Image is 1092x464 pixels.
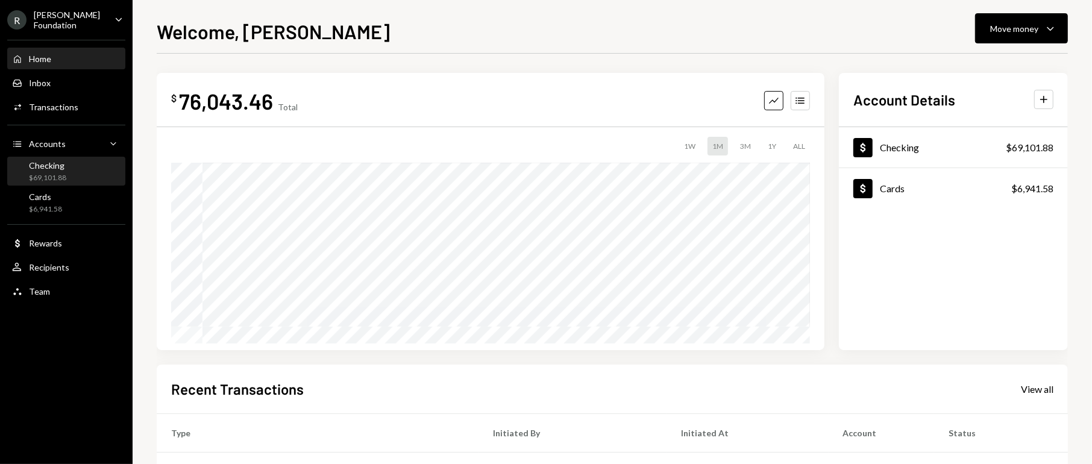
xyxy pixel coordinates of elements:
th: Status [934,413,1068,452]
div: 1M [708,137,728,155]
a: Home [7,48,125,69]
a: Transactions [7,96,125,118]
div: Transactions [29,102,78,112]
a: Team [7,280,125,302]
div: [PERSON_NAME] Foundation [34,10,105,30]
a: Accounts [7,133,125,154]
a: View all [1021,382,1053,395]
div: Cards [29,192,62,202]
div: Checking [880,142,919,153]
div: $ [171,92,177,104]
a: Checking$69,101.88 [7,157,125,186]
h1: Welcome, [PERSON_NAME] [157,19,390,43]
div: 3M [735,137,756,155]
a: Checking$69,101.88 [839,127,1068,168]
div: 76,043.46 [179,87,273,114]
button: Move money [975,13,1068,43]
div: Team [29,286,50,296]
div: Total [278,102,298,112]
div: R [7,10,27,30]
th: Account [829,413,934,452]
a: Cards$6,941.58 [839,168,1068,208]
div: 1Y [763,137,781,155]
div: Move money [990,22,1038,35]
div: View all [1021,383,1053,395]
div: $69,101.88 [29,173,66,183]
th: Initiated At [667,413,829,452]
div: Cards [880,183,905,194]
th: Type [157,413,479,452]
div: ALL [788,137,810,155]
div: Checking [29,160,66,171]
div: 1W [679,137,700,155]
div: Inbox [29,78,51,88]
div: Accounts [29,139,66,149]
div: Recipients [29,262,69,272]
a: Rewards [7,232,125,254]
div: Rewards [29,238,62,248]
div: Home [29,54,51,64]
a: Recipients [7,256,125,278]
div: $6,941.58 [29,204,62,215]
th: Initiated By [479,413,667,452]
h2: Recent Transactions [171,379,304,399]
h2: Account Details [853,90,955,110]
a: Cards$6,941.58 [7,188,125,217]
div: $6,941.58 [1011,181,1053,196]
div: $69,101.88 [1006,140,1053,155]
a: Inbox [7,72,125,93]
